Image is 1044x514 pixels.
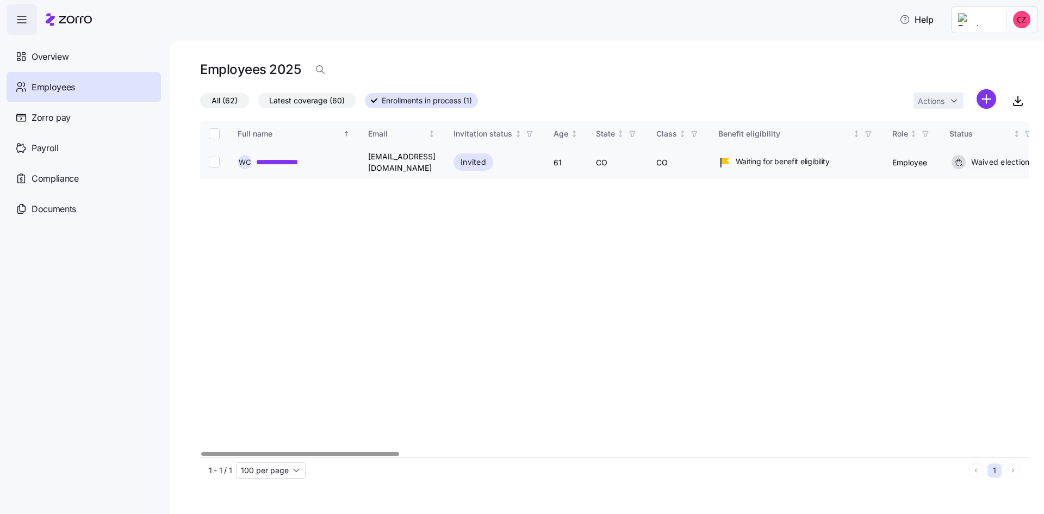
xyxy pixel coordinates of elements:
[710,121,884,146] th: Benefit eligibilityNot sorted
[545,146,587,179] td: 61
[899,13,934,26] span: Help
[453,128,512,140] div: Invitation status
[514,130,522,138] div: Not sorted
[596,128,615,140] div: State
[7,41,161,72] a: Overview
[679,130,686,138] div: Not sorted
[343,130,350,138] div: Sorted ascending
[918,97,944,105] span: Actions
[910,130,917,138] div: Not sorted
[209,128,220,139] input: Select all records
[359,121,445,146] th: EmailNot sorted
[570,130,578,138] div: Not sorted
[32,202,76,216] span: Documents
[913,92,964,109] button: Actions
[269,94,345,108] span: Latest coverage (60)
[969,463,983,478] button: Previous page
[32,111,71,125] span: Zorro pay
[200,61,301,78] h1: Employees 2025
[7,102,161,133] a: Zorro pay
[554,128,568,140] div: Age
[239,159,251,166] span: W C
[7,194,161,224] a: Documents
[7,163,161,194] a: Compliance
[587,146,648,179] td: CO
[1013,130,1021,138] div: Not sorted
[884,146,941,179] td: Employee
[461,156,486,169] span: Invited
[987,463,1002,478] button: 1
[892,128,908,140] div: Role
[32,141,59,155] span: Payroll
[736,156,830,167] span: Waiting for benefit eligibility
[32,172,79,185] span: Compliance
[382,94,472,108] span: Enrollments in process (1)
[884,121,941,146] th: RoleNot sorted
[1013,11,1030,28] img: 9727d2863a7081a35fb3372cb5aaeec9
[238,128,341,140] div: Full name
[656,128,677,140] div: Class
[958,13,997,26] img: Employer logo
[212,94,238,108] span: All (62)
[7,133,161,163] a: Payroll
[428,130,436,138] div: Not sorted
[32,80,75,94] span: Employees
[977,89,996,109] svg: add icon
[545,121,587,146] th: AgeNot sorted
[648,121,710,146] th: ClassNot sorted
[445,121,545,146] th: Invitation statusNot sorted
[648,146,710,179] td: CO
[32,50,69,64] span: Overview
[968,157,1030,168] span: Waived election
[7,72,161,102] a: Employees
[209,465,232,476] span: 1 - 1 / 1
[718,128,851,140] div: Benefit eligibility
[229,121,359,146] th: Full nameSorted ascending
[1006,463,1020,478] button: Next page
[853,130,860,138] div: Not sorted
[949,128,1011,140] div: Status
[617,130,624,138] div: Not sorted
[368,128,426,140] div: Email
[587,121,648,146] th: StateNot sorted
[209,157,220,168] input: Select record 1
[359,146,445,179] td: [EMAIL_ADDRESS][DOMAIN_NAME]
[891,9,942,30] button: Help
[941,121,1044,146] th: StatusNot sorted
